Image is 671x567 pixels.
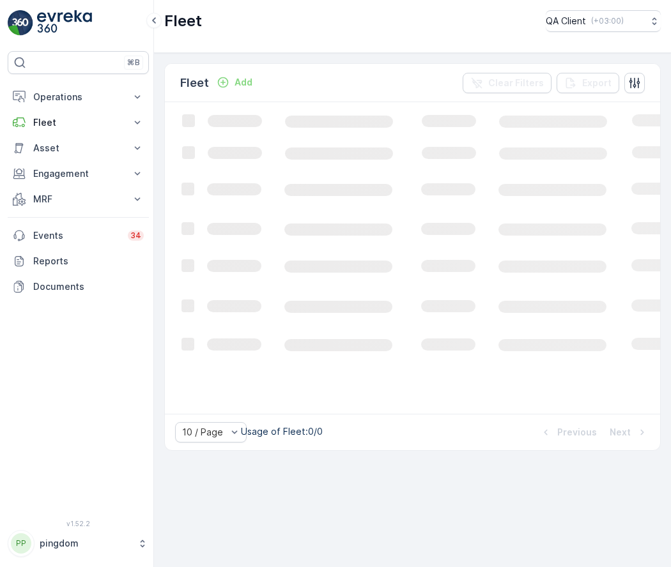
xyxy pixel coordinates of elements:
a: Reports [8,248,149,274]
p: Reports [33,255,144,268]
button: PPpingdom [8,530,149,557]
button: QA Client(+03:00) [546,10,661,32]
p: pingdom [40,537,131,550]
button: Asset [8,135,149,161]
a: Documents [8,274,149,299]
span: v 1.52.2 [8,520,149,527]
p: Usage of Fleet : 0/0 [241,425,323,438]
button: Clear Filters [463,73,551,93]
p: Export [582,77,612,89]
p: Asset [33,142,123,155]
button: Previous [538,425,598,440]
p: Next [610,426,631,439]
p: Events [33,229,120,242]
p: Fleet [180,74,209,92]
p: Fleet [33,116,123,129]
p: Engagement [33,167,123,180]
button: Next [608,425,650,440]
p: 34 [130,231,141,241]
div: PP [11,533,31,554]
button: Fleet [8,110,149,135]
button: Operations [8,84,149,110]
p: ⌘B [127,57,140,68]
button: MRF [8,186,149,212]
p: Clear Filters [488,77,544,89]
button: Engagement [8,161,149,186]
p: MRF [33,193,123,206]
img: logo_light-DOdMpM7g.png [37,10,92,36]
button: Export [557,73,619,93]
img: logo [8,10,33,36]
p: QA Client [546,15,586,27]
p: Operations [33,91,123,103]
a: Events34 [8,223,149,248]
p: Add [235,76,252,89]
p: Documents [33,280,144,293]
button: Add [212,75,258,90]
p: ( +03:00 ) [591,16,624,26]
p: Previous [557,426,597,439]
p: Fleet [164,11,202,31]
